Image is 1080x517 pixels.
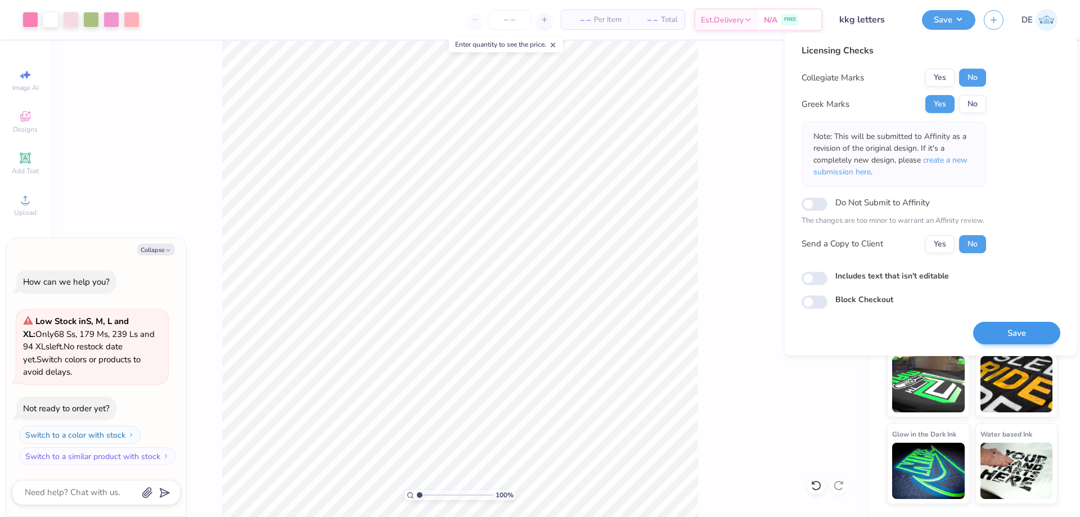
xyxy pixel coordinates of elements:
[802,98,849,111] div: Greek Marks
[835,195,930,210] label: Do Not Submit to Affinity
[892,443,965,499] img: Glow in the Dark Ink
[802,215,986,227] p: The changes are too minor to warrant an Affinity review.
[892,356,965,412] img: Neon Ink
[488,10,532,30] input: – –
[802,71,864,84] div: Collegiate Marks
[980,428,1032,440] span: Water based Ink
[1021,9,1057,31] a: DE
[701,14,744,26] span: Est. Delivery
[802,44,986,57] div: Licensing Checks
[13,125,38,134] span: Designs
[1036,9,1057,31] img: Djian Evardoni
[831,8,913,31] input: Untitled Design
[23,316,129,340] strong: Low Stock in S, M, L and XL :
[19,426,141,444] button: Switch to a color with stock
[922,10,975,30] button: Save
[835,294,893,305] label: Block Checkout
[594,14,622,26] span: Per Item
[925,95,955,113] button: Yes
[14,208,37,217] span: Upload
[568,14,591,26] span: – –
[813,131,974,178] p: Note: This will be submitted to Affinity as a revision of the original design. If it's a complete...
[12,83,39,92] span: Image AI
[980,443,1053,499] img: Water based Ink
[449,37,563,52] div: Enter quantity to see the price.
[635,14,658,26] span: – –
[973,322,1060,345] button: Save
[959,235,986,253] button: No
[925,69,955,87] button: Yes
[661,14,678,26] span: Total
[1021,14,1033,26] span: DE
[835,270,949,282] label: Includes text that isn't editable
[23,276,110,287] div: How can we help you?
[496,490,514,500] span: 100 %
[23,316,155,377] span: Only 68 Ss, 179 Ms, 239 Ls and 94 XLs left. Switch colors or products to avoid delays.
[959,95,986,113] button: No
[892,428,956,440] span: Glow in the Dark Ink
[19,447,175,465] button: Switch to a similar product with stock
[784,16,796,24] span: FREE
[163,453,169,460] img: Switch to a similar product with stock
[980,356,1053,412] img: Metallic & Glitter Ink
[925,235,955,253] button: Yes
[959,69,986,87] button: No
[802,237,883,250] div: Send a Copy to Client
[12,167,39,176] span: Add Text
[23,403,110,414] div: Not ready to order yet?
[23,341,123,365] span: No restock date yet.
[137,244,175,255] button: Collapse
[764,14,777,26] span: N/A
[128,431,134,438] img: Switch to a color with stock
